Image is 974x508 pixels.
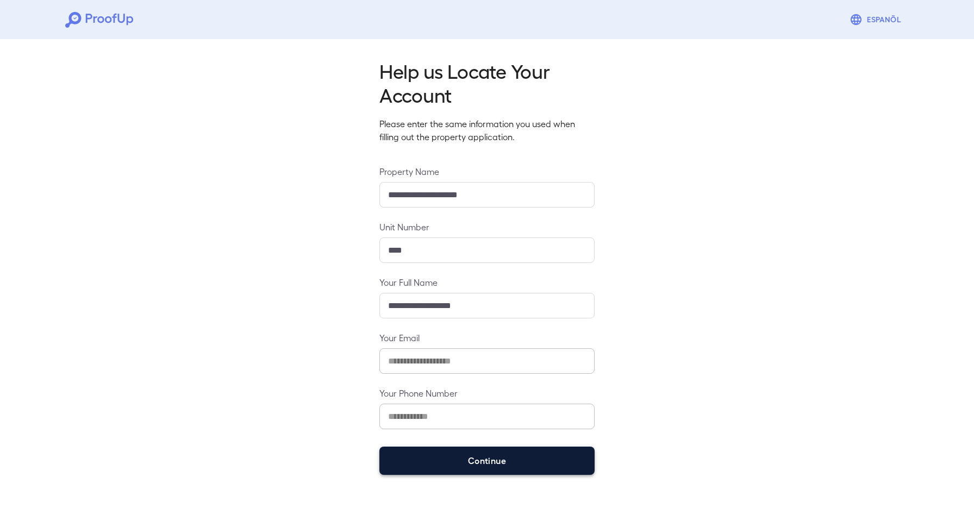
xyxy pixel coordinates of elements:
label: Property Name [379,165,595,178]
label: Your Email [379,331,595,344]
label: Your Phone Number [379,387,595,399]
button: Espanõl [845,9,909,30]
label: Your Full Name [379,276,595,289]
button: Continue [379,447,595,475]
p: Please enter the same information you used when filling out the property application. [379,117,595,143]
h2: Help us Locate Your Account [379,59,595,106]
label: Unit Number [379,221,595,233]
